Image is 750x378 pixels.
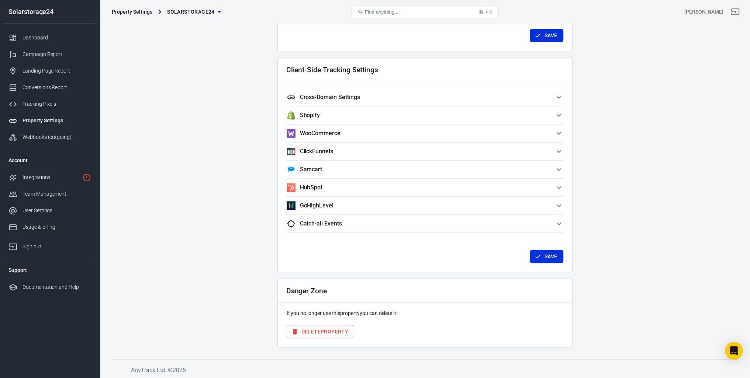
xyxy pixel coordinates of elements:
[300,166,322,173] h5: Samcart
[287,179,563,196] button: HubSpotHubSpot
[287,88,563,106] button: Cross-Domain Settings
[530,29,563,42] button: Save
[23,84,91,91] div: Conversions Report
[3,112,97,129] a: Property Settings
[287,215,563,232] button: Catch-all Events
[3,169,97,186] a: Integrations
[300,220,342,227] h5: Catch-all Events
[287,143,563,160] button: ClickFunnelsClickFunnels
[23,34,91,42] div: Dashboard
[23,50,91,58] div: Campaign Report
[3,96,97,112] a: Tracking Pixels
[287,309,563,317] p: If you no longer use this property you can delete it:
[23,100,91,108] div: Tracking Pixels
[300,130,341,137] h5: WooCommerce
[23,243,91,251] div: Sign out
[287,183,295,192] img: HubSpot
[3,235,97,255] a: Sign out
[112,8,152,15] div: Property Settings
[3,8,97,15] div: Solarstorage24
[287,129,295,138] img: WooCommerce
[23,117,91,125] div: Property Settings
[287,165,295,174] img: Samcart
[530,250,563,263] button: Save
[3,202,97,219] a: User Settings
[3,186,97,202] a: Team Management
[3,79,97,96] a: Conversions Report
[287,106,563,124] button: ShopifyShopify
[131,365,684,375] h6: AnyTrack Ltd. © 2025
[725,342,743,360] div: Open Intercom Messenger
[287,111,295,120] img: Shopify
[3,261,97,279] li: Support
[23,174,79,181] div: Integrations
[23,67,91,75] div: Landing Page Report
[351,6,499,18] button: Find anything...⌘ + K
[300,202,333,209] h5: GoHighLevel
[3,46,97,63] a: Campaign Report
[300,94,360,101] h5: Cross-Domain Settings
[300,184,323,191] h5: HubSpot
[287,325,355,339] button: DeleteProperty
[3,63,97,79] a: Landing Page Report
[82,173,91,182] svg: 1 networks not verified yet
[300,112,320,119] h5: Shopify
[286,287,327,295] h2: Danger Zone
[287,125,563,142] button: WooCommerceWooCommerce
[287,197,563,214] button: GoHighLevelGoHighLevel
[286,66,379,74] h2: Client-Side Tracking Settings
[3,129,97,146] a: Webhooks (outgoing)
[365,9,398,15] span: Find anything...
[23,190,91,198] div: Team Management
[684,8,723,16] div: Account id: CsTx1wLE
[23,133,91,141] div: Webhooks (outgoing)
[3,151,97,169] li: Account
[23,223,91,231] div: Usage & billing
[167,7,215,17] span: Solarstorage24
[164,5,224,19] button: Solarstorage24
[23,207,91,214] div: User Settings
[479,9,492,15] div: ⌘ + K
[23,283,91,291] div: Documentation and Help
[726,3,744,21] a: Sign out
[3,29,97,46] a: Dashboard
[287,201,295,210] img: GoHighLevel
[3,219,97,235] a: Usage & billing
[287,147,295,156] img: ClickFunnels
[300,148,333,155] h5: ClickFunnels
[287,161,563,178] button: SamcartSamcart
